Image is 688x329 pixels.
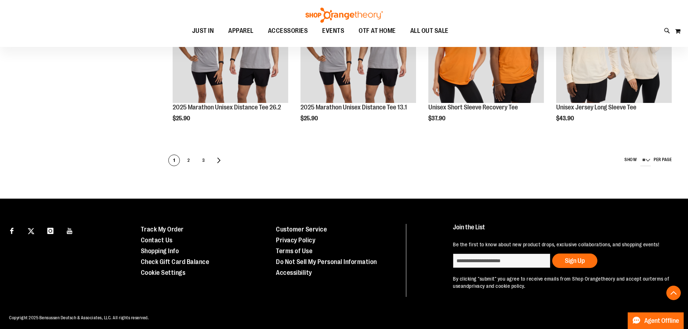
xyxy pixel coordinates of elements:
[173,104,281,111] a: 2025 Marathon Unisex Distance Tee 26.2
[141,237,173,244] a: Contact Us
[141,269,186,276] a: Cookie Settings
[469,283,525,289] a: privacy and cookie policy.
[322,23,344,39] span: EVENTS
[192,23,214,39] span: JUST IN
[44,224,57,237] a: Visit our Instagram page
[25,224,38,237] a: Visit our X page
[556,115,575,122] span: $43.90
[276,258,377,265] a: Do Not Sell My Personal Information
[359,23,396,39] span: OTF AT HOME
[276,237,315,244] a: Privacy Policy
[644,317,679,324] span: Agent Offline
[276,247,312,255] a: Terms of Use
[141,258,209,265] a: Check Gift Card Balance
[173,115,191,122] span: $25.90
[410,23,449,39] span: ALL OUT SALE
[228,23,254,39] span: APPAREL
[183,155,194,166] a: 2
[141,226,184,233] a: Track My Order
[276,269,312,276] a: Accessibility
[453,241,671,248] p: Be the first to know about new product drops, exclusive collaborations, and shopping events!
[9,315,149,320] span: Copyright 2025 Bensussen Deutsch & Associates, LLC. All rights reserved.
[304,8,384,23] img: Shop Orangetheory
[300,104,407,111] a: 2025 Marathon Unisex Distance Tee 13.1
[268,23,308,39] span: ACCESSORIES
[276,226,327,233] a: Customer Service
[453,224,671,237] h4: Join the List
[5,224,18,237] a: Visit our Facebook page
[453,275,671,290] p: By clicking "submit" you agree to receive emails from Shop Orangetheory and accept our and
[565,257,585,264] span: Sign Up
[654,157,672,162] span: per page
[628,312,684,329] button: Agent Offline
[666,286,681,300] button: Back To Top
[64,224,76,237] a: Visit our Youtube page
[141,247,179,255] a: Shopping Info
[28,228,34,234] img: Twitter
[624,157,637,162] span: Show
[556,104,636,111] a: Unisex Jersey Long Sleeve Tee
[428,115,446,122] span: $37.90
[169,155,179,166] span: 1
[428,104,518,111] a: Unisex Short Sleeve Recovery Tee
[198,155,209,166] a: 3
[453,254,550,268] input: enter email
[300,115,319,122] span: $25.90
[552,254,597,268] button: Sign Up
